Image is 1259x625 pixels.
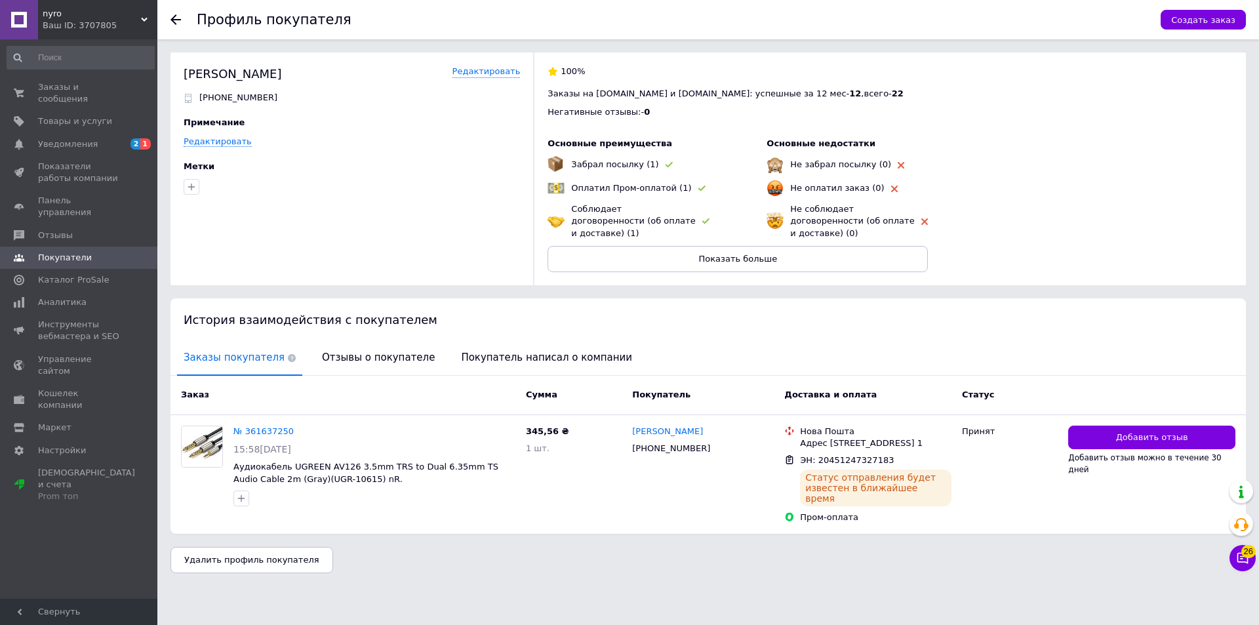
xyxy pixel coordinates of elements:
[1229,545,1256,571] button: Чат с покупателем26
[130,138,141,150] span: 2
[898,162,904,169] img: rating-tag-type
[170,14,181,25] div: Вернуться назад
[1068,426,1235,450] button: Добавить отзыв
[181,390,209,399] span: Заказ
[548,89,904,98] span: Заказы на [DOMAIN_NAME] и [DOMAIN_NAME]: успешные за 12 мес - , всего -
[38,445,86,456] span: Настройки
[526,426,569,436] span: 345,56 ₴
[38,81,121,105] span: Заказы и сообщения
[800,437,951,449] div: Адрес [STREET_ADDRESS] 1
[632,390,690,399] span: Покупатель
[199,92,277,104] p: [PHONE_NUMBER]
[548,107,644,117] span: Негативные отзывы: -
[767,156,784,173] img: emoji
[767,212,784,230] img: emoji
[197,12,351,28] h1: Профиль покупателя
[849,89,861,98] span: 12
[184,313,437,327] span: История взаимодействия с покупателем
[548,246,928,272] button: Показать больше
[182,426,222,467] img: Фото товару
[800,426,951,437] div: Нова Пошта
[38,422,71,433] span: Маркет
[38,467,135,503] span: [DEMOGRAPHIC_DATA] и счета
[699,254,778,264] span: Показать больше
[800,470,951,506] div: Статус отправления будет известен в ближайшее время
[170,547,333,573] button: Удалить профиль покупателя
[892,89,904,98] span: 22
[571,159,658,169] span: Забрал посылку (1)
[184,117,245,127] span: Примечание
[790,204,914,237] span: Не соблюдает договоренности (об оплате и доставке) (0)
[38,296,87,308] span: Аналитика
[526,390,557,399] span: Сумма
[548,156,563,172] img: emoji
[702,218,709,224] img: rating-tag-type
[177,341,302,374] span: Заказы покупателя
[644,107,650,117] span: 0
[1068,453,1221,474] span: Добавить отзыв можно в течение 30 дней
[1161,10,1246,30] button: Создать заказ
[38,138,98,150] span: Уведомления
[767,180,784,197] img: emoji
[38,195,121,218] span: Панель управления
[1171,15,1235,25] span: Создать заказ
[1241,545,1256,558] span: 26
[184,136,252,147] a: Редактировать
[571,204,695,237] span: Соблюдает договоренности (об оплате и доставке) (1)
[800,512,951,523] div: Пром-оплата
[561,66,585,76] span: 100%
[767,138,875,148] span: Основные недостатки
[38,230,73,241] span: Отзывы
[1116,432,1188,444] span: Добавить отзыв
[38,161,121,184] span: Показатели работы компании
[43,8,141,20] span: nyro
[38,491,135,502] div: Prom топ
[629,440,713,457] div: [PHONE_NUMBER]
[632,426,703,438] a: [PERSON_NAME]
[790,159,891,169] span: Не забрал посылку (0)
[454,341,639,374] span: Покупатель написал о компании
[800,455,894,465] span: ЭН: 20451247327183
[698,186,706,192] img: rating-tag-type
[38,388,121,411] span: Кошелек компании
[184,161,214,171] span: Метки
[790,183,884,193] span: Не оплатил заказ (0)
[140,138,151,150] span: 1
[184,555,319,565] span: Удалить профиль покупателя
[962,426,1058,437] div: Принят
[452,66,521,78] a: Редактировать
[962,390,995,399] span: Статус
[315,341,441,374] span: Отзывы о покупателе
[921,218,928,225] img: rating-tag-type
[548,212,565,230] img: emoji
[38,252,92,264] span: Покупатели
[571,183,691,193] span: Оплатил Пром-оплатой (1)
[184,66,282,82] div: [PERSON_NAME]
[38,319,121,342] span: Инструменты вебмастера и SEO
[43,20,157,31] div: Ваш ID: 3707805
[548,138,672,148] span: Основные преимущества
[891,186,898,192] img: rating-tag-type
[666,162,673,168] img: rating-tag-type
[233,444,291,454] span: 15:58[DATE]
[181,426,223,468] a: Фото товару
[233,462,498,484] a: Аудиокабель UGREEN AV126 3.5mm TRS to Dual 6.35mm TS Audio Cable 2m (Gray)(UGR-10615) nR.
[784,390,877,399] span: Доставка и оплата
[38,353,121,377] span: Управление сайтом
[233,426,294,436] a: № 361637250
[548,180,565,197] img: emoji
[7,46,155,70] input: Поиск
[526,443,550,453] span: 1 шт.
[38,274,109,286] span: Каталог ProSale
[38,115,112,127] span: Товары и услуги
